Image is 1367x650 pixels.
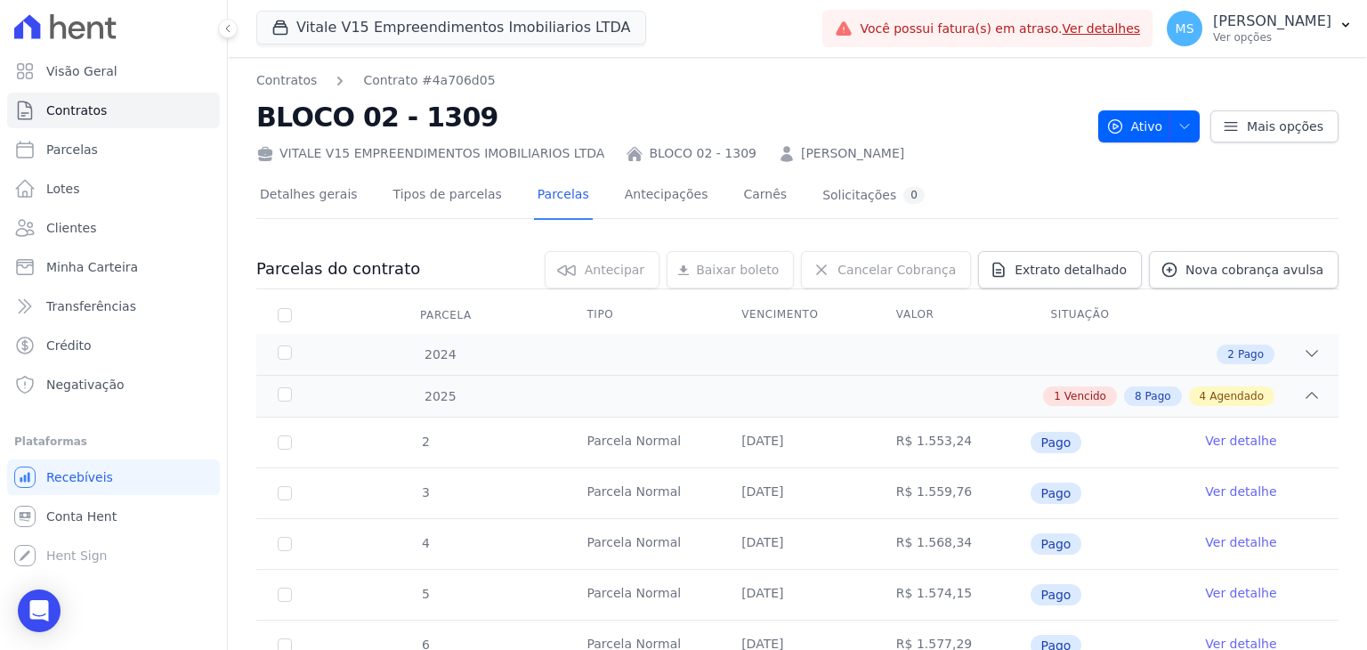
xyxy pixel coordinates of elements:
[822,187,925,204] div: Solicitações
[1209,388,1264,404] span: Agendado
[7,132,220,167] a: Parcelas
[46,141,98,158] span: Parcelas
[1015,261,1127,279] span: Extrato detalhado
[1176,22,1194,35] span: MS
[565,418,720,467] td: Parcela Normal
[1238,346,1264,362] span: Pago
[420,435,430,449] span: 2
[7,288,220,324] a: Transferências
[1064,388,1106,404] span: Vencido
[1030,297,1185,334] th: Situação
[46,297,136,315] span: Transferências
[720,570,875,620] td: [DATE]
[420,536,430,550] span: 4
[875,468,1030,518] td: R$ 1.559,76
[1205,432,1276,450] a: Ver detalhe
[7,328,220,363] a: Crédito
[740,173,790,220] a: Carnês
[1149,251,1339,288] a: Nova cobrança avulsa
[1200,388,1207,404] span: 4
[1031,533,1082,555] span: Pago
[7,459,220,495] a: Recebíveis
[720,519,875,569] td: [DATE]
[1213,30,1331,45] p: Ver opções
[256,144,604,163] div: VITALE V15 EMPREENDIMENTOS IMOBILIARIOS LTDA
[1213,12,1331,30] p: [PERSON_NAME]
[1031,432,1082,453] span: Pago
[1106,110,1163,142] span: Ativo
[7,53,220,89] a: Visão Geral
[46,219,96,237] span: Clientes
[278,435,292,450] input: Só é possível selecionar pagamentos em aberto
[875,570,1030,620] td: R$ 1.574,15
[7,367,220,402] a: Negativação
[875,418,1030,467] td: R$ 1.553,24
[1153,4,1367,53] button: MS [PERSON_NAME] Ver opções
[18,589,61,632] div: Open Intercom Messenger
[46,468,113,486] span: Recebíveis
[46,62,117,80] span: Visão Geral
[1205,483,1276,500] a: Ver detalhe
[978,251,1142,288] a: Extrato detalhado
[649,144,756,163] a: BLOCO 02 - 1309
[278,486,292,500] input: Só é possível selecionar pagamentos em aberto
[875,297,1030,334] th: Valor
[1227,346,1234,362] span: 2
[1098,110,1201,142] button: Ativo
[1031,584,1082,605] span: Pago
[1031,483,1082,504] span: Pago
[7,93,220,128] a: Contratos
[1210,110,1339,142] a: Mais opções
[875,519,1030,569] td: R$ 1.568,34
[801,144,904,163] a: [PERSON_NAME]
[819,173,928,220] a: Solicitações0
[1205,533,1276,551] a: Ver detalhe
[1063,21,1141,36] a: Ver detalhes
[46,102,107,119] span: Contratos
[903,187,925,204] div: 0
[534,173,593,220] a: Parcelas
[720,468,875,518] td: [DATE]
[399,297,493,333] div: Parcela
[1145,388,1171,404] span: Pago
[256,71,1084,90] nav: Breadcrumb
[278,588,292,602] input: Só é possível selecionar pagamentos em aberto
[46,508,117,525] span: Conta Hent
[565,519,720,569] td: Parcela Normal
[1247,118,1323,135] span: Mais opções
[7,171,220,207] a: Lotes
[256,71,496,90] nav: Breadcrumb
[1135,388,1142,404] span: 8
[7,499,220,534] a: Conta Hent
[256,71,317,90] a: Contratos
[256,258,420,280] h3: Parcelas do contrato
[7,210,220,246] a: Clientes
[278,537,292,551] input: Só é possível selecionar pagamentos em aberto
[14,431,213,452] div: Plataformas
[363,71,495,90] a: Contrato #4a706d05
[1185,261,1323,279] span: Nova cobrança avulsa
[720,418,875,467] td: [DATE]
[256,173,361,220] a: Detalhes gerais
[720,297,875,334] th: Vencimento
[1205,584,1276,602] a: Ver detalhe
[860,20,1140,38] span: Você possui fatura(s) em atraso.
[565,297,720,334] th: Tipo
[256,97,1084,137] h2: BLOCO 02 - 1309
[621,173,712,220] a: Antecipações
[565,468,720,518] td: Parcela Normal
[46,337,92,354] span: Crédito
[46,376,125,394] span: Negativação
[46,180,80,198] span: Lotes
[46,258,138,276] span: Minha Carteira
[420,485,430,500] span: 3
[565,570,720,620] td: Parcela Normal
[1054,388,1061,404] span: 1
[256,11,646,45] button: Vitale V15 Empreendimentos Imobiliarios LTDA
[420,587,430,601] span: 5
[390,173,506,220] a: Tipos de parcelas
[7,249,220,285] a: Minha Carteira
